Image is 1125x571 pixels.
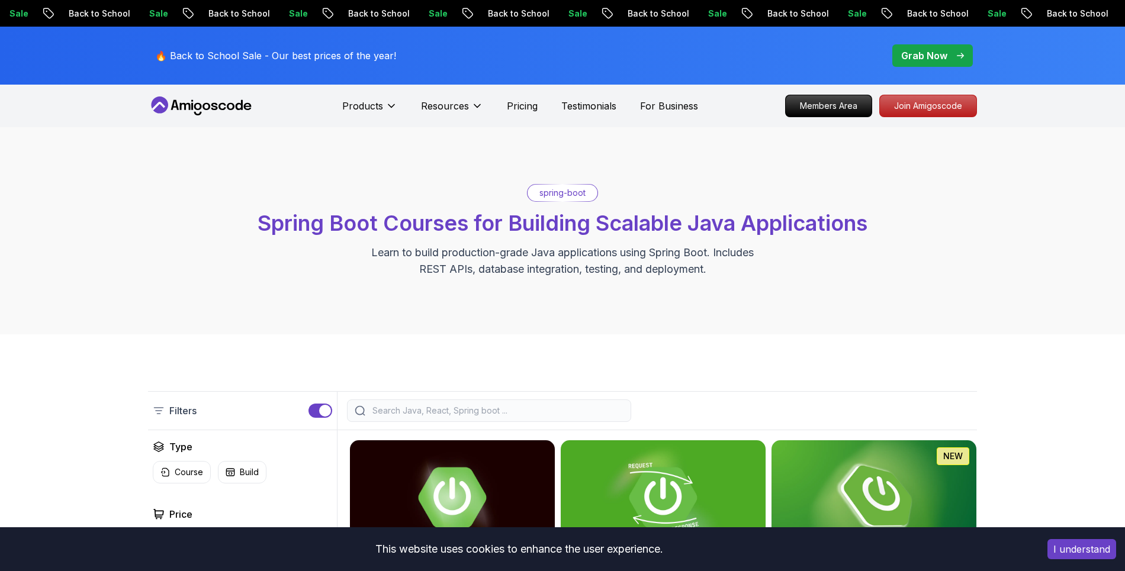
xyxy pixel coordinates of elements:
[507,99,538,113] a: Pricing
[169,404,197,418] p: Filters
[155,49,396,63] p: 🔥 Back to School Sale - Our best prices of the year!
[258,210,867,236] span: Spring Boot Courses for Building Scalable Java Applications
[837,8,875,20] p: Sale
[561,440,766,555] img: Building APIs with Spring Boot card
[943,450,963,462] p: NEW
[139,8,176,20] p: Sale
[278,8,316,20] p: Sale
[240,466,259,478] p: Build
[421,99,469,113] p: Resources
[153,461,211,483] button: Course
[880,95,976,117] p: Join Amigoscode
[561,99,616,113] a: Testimonials
[558,8,596,20] p: Sale
[58,8,139,20] p: Back to School
[169,507,192,521] h2: Price
[757,8,837,20] p: Back to School
[1047,539,1116,559] button: Accept cookies
[342,99,383,113] p: Products
[218,461,266,483] button: Build
[786,95,872,117] p: Members Area
[977,8,1015,20] p: Sale
[1036,8,1117,20] p: Back to School
[337,8,418,20] p: Back to School
[418,8,456,20] p: Sale
[364,244,761,278] p: Learn to build production-grade Java applications using Spring Boot. Includes REST APIs, database...
[901,49,947,63] p: Grab Now
[772,440,976,555] img: Spring Boot for Beginners card
[640,99,698,113] a: For Business
[370,405,623,417] input: Search Java, React, Spring boot ...
[421,99,483,122] button: Resources
[350,440,555,555] img: Advanced Spring Boot card
[477,8,558,20] p: Back to School
[879,95,977,117] a: Join Amigoscode
[169,440,192,454] h2: Type
[175,466,203,478] p: Course
[697,8,735,20] p: Sale
[539,187,586,199] p: spring-boot
[342,99,397,122] button: Products
[785,95,872,117] a: Members Area
[198,8,278,20] p: Back to School
[617,8,697,20] p: Back to School
[9,536,1030,562] div: This website uses cookies to enhance the user experience.
[896,8,977,20] p: Back to School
